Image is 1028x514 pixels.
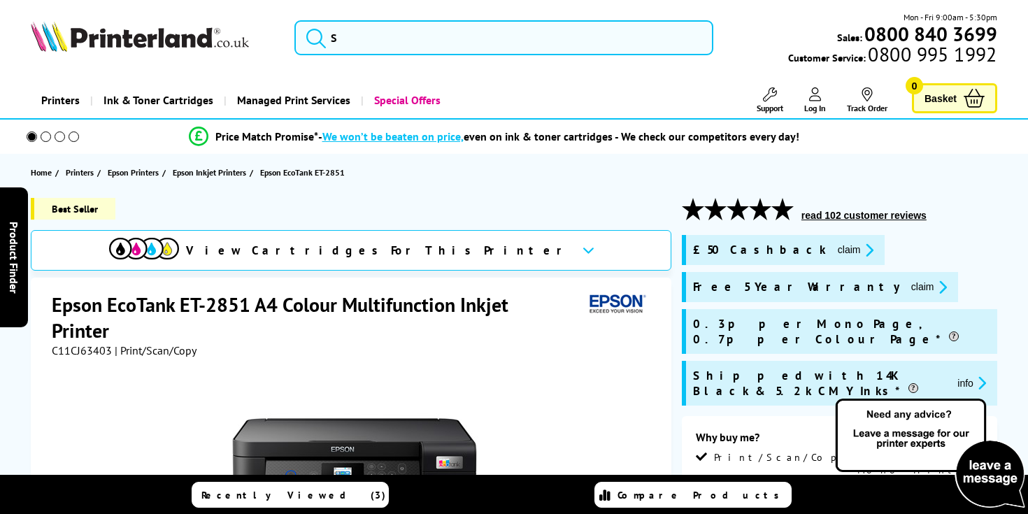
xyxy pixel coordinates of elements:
button: promo-description [834,242,878,258]
span: Shipped with 14K Black & 5.2k CMY Inks* [693,368,946,399]
a: Support [757,87,783,113]
a: Recently Viewed (3) [192,482,389,508]
img: Open Live Chat window [832,397,1028,511]
button: promo-description [953,375,990,391]
span: Printers [66,165,94,180]
span: £50 Cashback [693,242,827,258]
span: Home [31,165,52,180]
a: Printers [66,165,97,180]
button: promo-description [907,279,951,295]
span: Compare Products [617,489,787,501]
a: Epson Inkjet Printers [173,165,250,180]
img: Epson [584,292,648,317]
span: Support [757,103,783,113]
a: Compare Products [594,482,792,508]
span: Free 5 Year Warranty [693,279,900,295]
span: We won’t be beaten on price, [322,129,464,143]
a: Track Order [847,87,887,113]
a: Ink & Toner Cartridges [90,83,224,118]
span: Basket [925,89,957,108]
h1: Epson EcoTank ET-2851 A4 Colour Multifunction Inkjet Printer [52,292,584,343]
span: Best Seller [31,198,115,220]
a: Basket 0 [912,83,997,113]
span: View Cartridges For This Printer [186,243,571,258]
span: 0800 995 1992 [866,48,997,61]
img: Printerland Logo [31,21,249,52]
span: Ink & Toner Cartridges [103,83,213,118]
a: Printers [31,83,90,118]
span: Recently Viewed (3) [201,489,386,501]
span: Sales: [837,31,862,44]
a: Managed Print Services [224,83,361,118]
div: - even on ink & toner cartridges - We check our competitors every day! [318,129,799,143]
a: Special Offers [361,83,451,118]
span: Mon - Fri 9:00am - 5:30pm [904,10,997,24]
span: Epson Printers [108,165,159,180]
span: Epson Inkjet Printers [173,165,246,180]
a: Home [31,165,55,180]
span: Customer Service: [788,48,997,64]
li: modal_Promise [7,124,980,149]
span: Price Match Promise* [215,129,318,143]
span: | Print/Scan/Copy [115,343,197,357]
span: Epson EcoTank ET-2851 [260,165,345,180]
span: Print/Scan/Copy [714,451,858,464]
a: Epson EcoTank ET-2851 [260,165,348,180]
input: S [294,20,713,55]
a: Epson Printers [108,165,162,180]
span: Product Finder [7,221,21,293]
a: 0800 840 3699 [862,27,997,41]
span: 0 [906,77,923,94]
b: 0800 840 3699 [864,21,997,47]
img: View Cartridges [109,238,179,259]
a: Printerland Logo [31,21,277,55]
span: Log In [804,103,826,113]
a: Log In [804,87,826,113]
span: 0.3p per Mono Page, 0.7p per Colour Page* [693,316,990,347]
div: Why buy me? [696,430,983,451]
span: C11CJ63403 [52,343,112,357]
button: read 102 customer reviews [797,209,931,222]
